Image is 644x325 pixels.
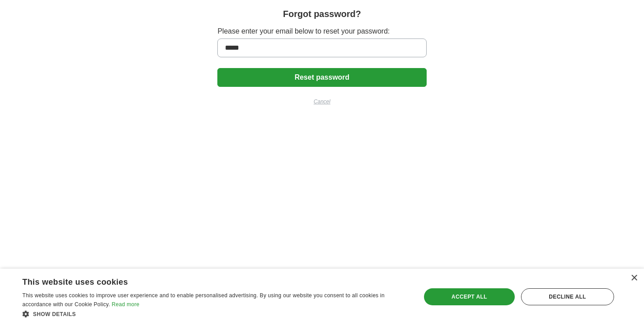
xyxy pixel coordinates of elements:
span: This website uses cookies to improve user experience and to enable personalised advertising. By u... [22,292,385,308]
label: Please enter your email below to reset your password: [217,26,426,37]
div: Accept all [424,288,515,305]
div: Close [631,275,637,282]
button: Reset password [217,68,426,87]
span: Show details [33,311,76,317]
a: Cancel [217,98,426,106]
a: Read more, opens a new window [112,301,140,308]
div: Show details [22,309,409,318]
div: Decline all [521,288,614,305]
h1: Forgot password? [283,7,361,21]
div: This website uses cookies [22,274,387,287]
